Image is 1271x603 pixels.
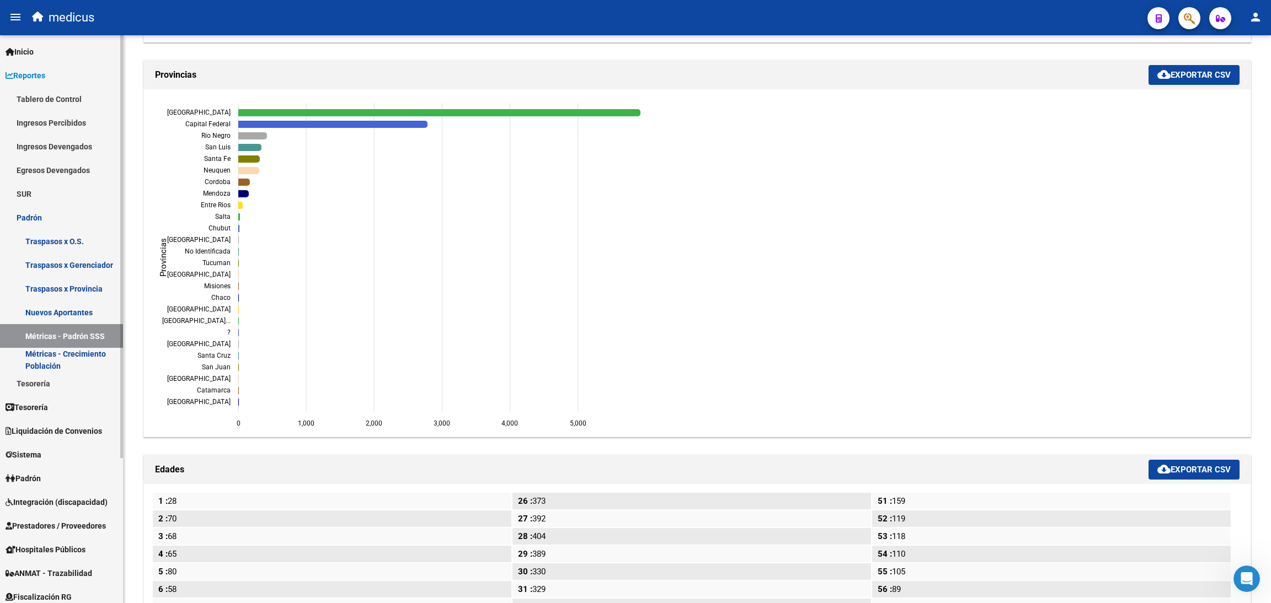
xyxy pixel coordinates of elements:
text: [GEOGRAPHIC_DATA] [167,375,231,383]
span: 56 : [878,584,892,594]
span: Exportar CSV [1157,465,1231,475]
text: San Luis [205,143,231,151]
mat-icon: menu [9,10,22,24]
span: Padrón [6,472,41,484]
text: 4,000 [501,419,518,427]
span: 31 : [518,584,532,594]
path: Tierra del Fuego 12 [238,306,239,313]
text: Mendoza [203,190,231,197]
span: 119 [892,514,905,524]
h1: Provincias [155,66,1149,84]
button: Exportar CSV [1149,460,1240,480]
path: Santa Cruz 6 [238,352,239,359]
span: 26 : [518,496,532,506]
path: San Luis 348 [238,144,261,151]
path: Rio Negro 427 [238,132,267,139]
path: Chaco 14 [238,294,239,301]
span: Integración (discapacidad) [6,496,108,508]
text: [GEOGRAPHIC_DATA] [167,271,231,278]
path: Santa Fe 322 [238,155,260,163]
span: 330 [532,567,546,577]
span: ANMAT - Trazabilidad [6,567,92,579]
path: ? 9 [238,329,239,336]
text: No Identificada [185,247,231,255]
text: [GEOGRAPHIC_DATA] [167,236,231,244]
path: Neuquen 313 [238,167,259,174]
span: 4 : [158,549,168,559]
span: 52 : [878,514,892,524]
path: Tucuman 14 [238,260,239,267]
text: 0 [237,419,241,427]
path: Mendoza 158 [238,190,249,197]
text: Capital Federal [185,120,231,128]
path: Jujuy 8 [238,341,239,348]
span: 68 [168,531,177,541]
span: 29 : [518,549,532,559]
span: Inicio [6,46,34,58]
mat-icon: cloud_download [1157,462,1171,476]
text: Santa Cruz [197,352,231,359]
text: Cordoba [205,178,231,186]
span: 1 : [158,496,168,506]
span: 6 : [158,584,168,594]
text: Salta [215,213,231,220]
span: 3 : [158,531,168,541]
text: 1,000 [298,419,314,427]
text: San Juan [202,363,231,371]
span: 2 : [158,514,168,524]
path: Santiago del Estero 11 [238,317,239,325]
path: Salta 26 [238,213,240,220]
span: 392 [532,514,546,524]
span: 105 [892,567,905,577]
span: 58 [168,584,177,594]
text: [GEOGRAPHIC_DATA]... [162,317,231,325]
path: La Rioja 1 [238,399,239,406]
span: 55 : [878,567,892,577]
span: 373 [532,496,546,506]
span: 89 [892,584,901,594]
text: Chaco [211,294,231,301]
span: 389 [532,549,546,559]
span: Prestadores / Proveedores [6,520,106,532]
text: Tucuman [202,259,231,267]
path: Formosa 5 [238,375,239,383]
path: Capital Federal 2.790 [238,121,428,128]
path: No Identificada 16 [238,248,239,255]
span: 404 [532,531,546,541]
text: [GEOGRAPHIC_DATA] [167,109,231,116]
text: 5,000 [570,419,586,427]
text: Provincias [158,238,168,277]
path: Corrientes 16 [238,236,239,244]
span: 70 [168,514,177,524]
text: [GEOGRAPHIC_DATA] [167,398,231,406]
text: Catamarca [197,386,231,394]
span: Liquidación de Convenios [6,425,102,437]
text: Santa Fe [204,155,231,163]
span: 28 : [518,531,532,541]
span: 54 : [878,549,892,559]
text: Misiones [204,282,231,290]
span: 65 [168,549,177,559]
text: [GEOGRAPHIC_DATA] [167,305,231,313]
span: Fiscalización RG [6,591,72,603]
path: Cordoba 171 [238,179,250,186]
text: Rio Negro [201,132,231,139]
path: La Pampa 14 [238,271,239,278]
text: 3,000 [434,419,450,427]
text: Neuquen [204,166,231,174]
mat-icon: person [1249,10,1262,24]
text: Entre Rios [201,201,231,209]
path: Chubut 18 [238,225,239,232]
span: Sistema [6,449,41,461]
span: Hospitales Públicos [6,543,86,556]
span: Exportar CSV [1157,70,1231,80]
path: Buenos Aires 5.921 [238,109,640,116]
text: ? [227,329,231,336]
h1: Edades [155,461,1149,478]
span: 159 [892,496,905,506]
span: 53 : [878,531,892,541]
text: [GEOGRAPHIC_DATA] [167,340,231,348]
path: Catamarca 4 [238,387,239,394]
span: 27 : [518,514,532,524]
button: Exportar CSV [1149,65,1240,85]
